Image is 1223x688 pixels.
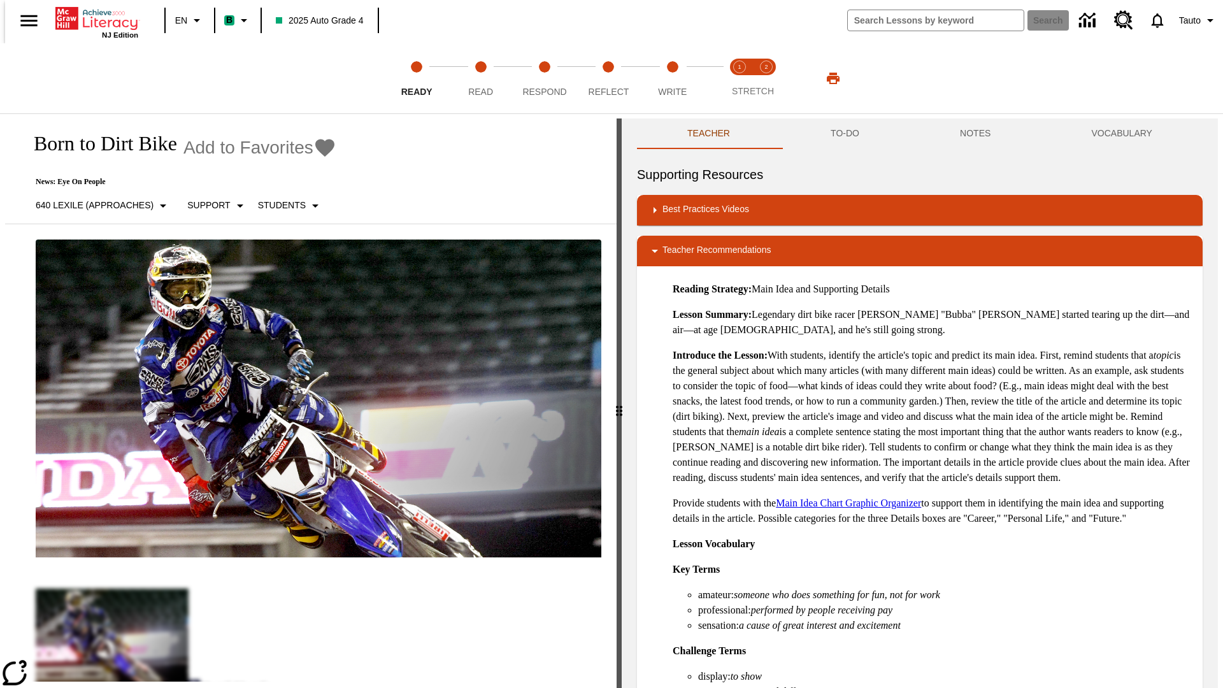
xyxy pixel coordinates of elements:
[636,43,710,113] button: Write step 5 of 5
[169,9,210,32] button: Language: EN, Select a language
[36,199,154,212] p: 640 Lexile (Approaches)
[522,87,566,97] span: Respond
[637,164,1203,185] h6: Supporting Resources
[637,118,780,149] button: Teacher
[258,199,306,212] p: Students
[848,10,1024,31] input: search field
[910,118,1041,149] button: NOTES
[698,618,1192,633] li: sensation:
[20,132,177,155] h1: Born to Dirt Bike
[508,43,582,113] button: Respond step 3 of 5
[658,87,687,97] span: Write
[673,538,755,549] strong: Lesson Vocabulary
[55,4,138,39] div: Home
[662,243,771,259] p: Teacher Recommendations
[780,118,910,149] button: TO-DO
[589,87,629,97] span: Reflect
[443,43,517,113] button: Read step 2 of 5
[468,87,493,97] span: Read
[673,282,1192,297] p: Main Idea and Supporting Details
[219,9,257,32] button: Boost Class color is mint green. Change class color
[401,87,433,97] span: Ready
[187,199,230,212] p: Support
[751,605,892,615] em: performed by people receiving pay
[617,118,622,688] div: Press Enter or Spacebar and then press right and left arrow keys to move the slider
[776,498,921,508] a: Main Idea Chart Graphic Organizer
[1071,3,1106,38] a: Data Center
[813,67,854,90] button: Print
[698,603,1192,618] li: professional:
[739,426,780,437] em: main idea
[721,43,758,113] button: Stretch Read step 1 of 2
[182,194,252,217] button: Scaffolds, Support
[637,236,1203,266] div: Teacher Recommendations
[673,348,1192,485] p: With students, identify the article's topic and predict its main idea. First, remind students tha...
[31,194,176,217] button: Select Lexile, 640 Lexile (Approaches)
[764,64,768,70] text: 2
[102,31,138,39] span: NJ Edition
[738,64,741,70] text: 1
[637,118,1203,149] div: Instructional Panel Tabs
[698,669,1192,684] li: display:
[183,136,336,159] button: Add to Favorites - Born to Dirt Bike
[662,203,749,218] p: Best Practices Videos
[571,43,645,113] button: Reflect step 4 of 5
[20,177,336,187] p: News: Eye On People
[673,350,768,361] strong: Introduce the Lesson:
[622,118,1218,688] div: activity
[673,309,752,320] strong: Lesson Summary:
[183,138,313,158] span: Add to Favorites
[673,307,1192,338] p: Legendary dirt bike racer [PERSON_NAME] "Bubba" [PERSON_NAME] started tearing up the dirt—and air...
[673,645,746,656] strong: Challenge Terms
[1141,4,1174,37] a: Notifications
[36,240,601,558] img: Motocross racer James Stewart flies through the air on his dirt bike.
[732,86,774,96] span: STRETCH
[698,587,1192,603] li: amateur:
[10,2,48,39] button: Open side menu
[734,589,940,600] em: someone who does something for fun, not for work
[5,118,617,682] div: reading
[226,12,232,28] span: B
[673,283,752,294] strong: Reading Strategy:
[1174,9,1223,32] button: Profile/Settings
[1106,3,1141,38] a: Resource Center, Will open in new tab
[739,620,901,631] em: a cause of great interest and excitement
[673,564,720,575] strong: Key Terms
[673,496,1192,526] p: Provide students with the to support them in identifying the main idea and supporting details in ...
[1154,350,1174,361] em: topic
[1041,118,1203,149] button: VOCABULARY
[175,14,187,27] span: EN
[1179,14,1201,27] span: Tauto
[276,14,364,27] span: 2025 Auto Grade 4
[380,43,454,113] button: Ready step 1 of 5
[637,195,1203,226] div: Best Practices Videos
[253,194,328,217] button: Select Student
[748,43,785,113] button: Stretch Respond step 2 of 2
[731,671,762,682] em: to show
